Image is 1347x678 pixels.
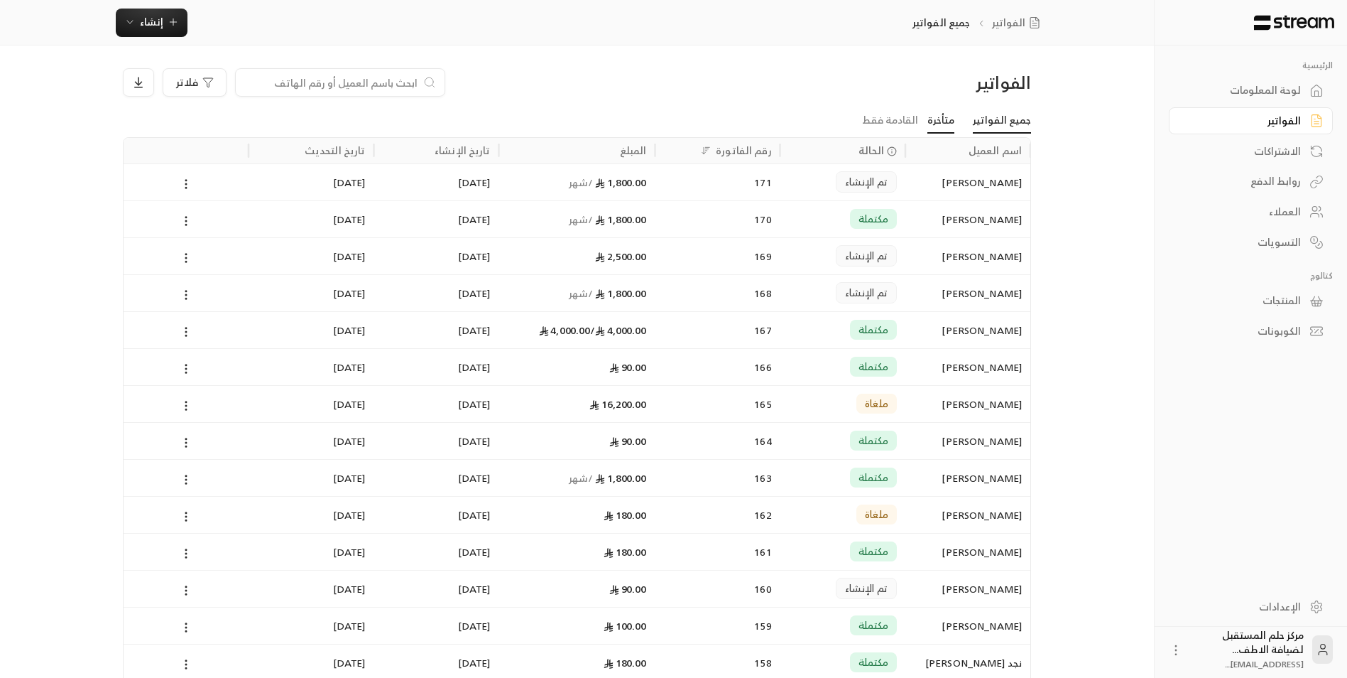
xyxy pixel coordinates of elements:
div: [DATE] [382,349,490,385]
div: [DATE] [257,534,365,570]
button: إنشاء [116,9,187,37]
span: / شهر [569,284,594,302]
div: [DATE] [382,423,490,459]
div: 90.00 [508,423,647,459]
button: Sort [697,142,714,159]
span: / شهر [569,173,594,191]
div: 1,800.00 [508,164,647,200]
div: [PERSON_NAME] [914,571,1022,607]
div: [DATE] [257,349,365,385]
div: 4,000.00 [508,312,647,348]
div: 2,500.00 [508,238,647,274]
div: [PERSON_NAME] [914,201,1022,237]
div: [DATE] [257,423,365,459]
div: اسم العميل [969,141,1022,159]
div: [PERSON_NAME] [914,423,1022,459]
a: لوحة المعلومات [1169,77,1333,104]
span: ملغاة [865,507,888,522]
a: العملاء [1169,198,1333,226]
div: [DATE] [257,386,365,422]
div: [DATE] [382,608,490,644]
div: [DATE] [382,386,490,422]
div: تاريخ التحديث [305,141,366,159]
div: التسويات [1187,235,1301,249]
span: مكتملة [858,323,888,337]
div: [DATE] [257,460,365,496]
div: [DATE] [382,164,490,200]
div: 90.00 [508,571,647,607]
button: فلاتر [163,68,227,97]
div: 168 [664,275,772,311]
div: 1,800.00 [508,275,647,311]
div: [DATE] [257,164,365,200]
span: ملغاة [865,397,888,411]
div: مركز حلم المستقبل لضيافة الاطف... [1191,628,1304,671]
div: [DATE] [257,571,365,607]
span: تم الإنشاء [845,286,888,300]
span: / شهر [569,210,594,228]
span: الحالة [858,143,885,158]
div: الفواتير [814,71,1031,94]
div: [DATE] [382,312,490,348]
div: 16,200.00 [508,386,647,422]
div: 161 [664,534,772,570]
span: مكتملة [858,544,888,559]
span: / شهر [569,469,594,487]
div: [DATE] [257,497,365,533]
span: مكتملة [858,434,888,448]
div: [DATE] [382,460,490,496]
div: [PERSON_NAME] [914,460,1022,496]
nav: breadcrumb [912,16,1045,30]
span: مكتملة [858,655,888,669]
span: مكتملة [858,360,888,374]
div: المنتجات [1187,294,1301,308]
div: المبلغ [620,141,647,159]
div: [PERSON_NAME] [914,349,1022,385]
span: مكتملة [858,470,888,485]
div: [DATE] [257,608,365,644]
input: ابحث باسم العميل أو رقم الهاتف [244,75,418,90]
div: تاريخ الإنشاء [435,141,490,159]
div: [DATE] [382,534,490,570]
div: 1,800.00 [508,460,647,496]
div: 180.00 [508,534,647,570]
div: رقم الفاتورة [716,141,771,159]
a: الكوبونات [1169,318,1333,345]
div: [DATE] [257,201,365,237]
a: متأخرة [927,108,954,134]
div: لوحة المعلومات [1187,83,1301,97]
div: الفواتير [1187,114,1301,128]
div: 164 [664,423,772,459]
p: كتالوج [1169,270,1333,281]
div: [DATE] [382,201,490,237]
div: 169 [664,238,772,274]
div: [PERSON_NAME] [914,386,1022,422]
a: الفواتير [992,16,1046,30]
div: 160 [664,571,772,607]
div: 165 [664,386,772,422]
div: [DATE] [257,312,365,348]
div: [PERSON_NAME] [914,164,1022,200]
div: 170 [664,201,772,237]
div: 166 [664,349,772,385]
div: [PERSON_NAME] [914,312,1022,348]
a: الاشتراكات [1169,137,1333,165]
div: 167 [664,312,772,348]
div: 100.00 [508,608,647,644]
div: 162 [664,497,772,533]
p: الرئيسية [1169,60,1333,71]
a: القادمة فقط [862,108,918,133]
div: 163 [664,460,772,496]
div: [DATE] [257,275,365,311]
div: 171 [664,164,772,200]
a: روابط الدفع [1169,168,1333,195]
a: الإعدادات [1169,593,1333,620]
div: 159 [664,608,772,644]
div: العملاء [1187,205,1301,219]
div: [DATE] [382,238,490,274]
div: [DATE] [382,275,490,311]
span: فلاتر [176,77,198,87]
span: مكتملة [858,618,888,633]
a: جميع الفواتير [973,108,1031,134]
span: تم الإنشاء [845,175,888,189]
